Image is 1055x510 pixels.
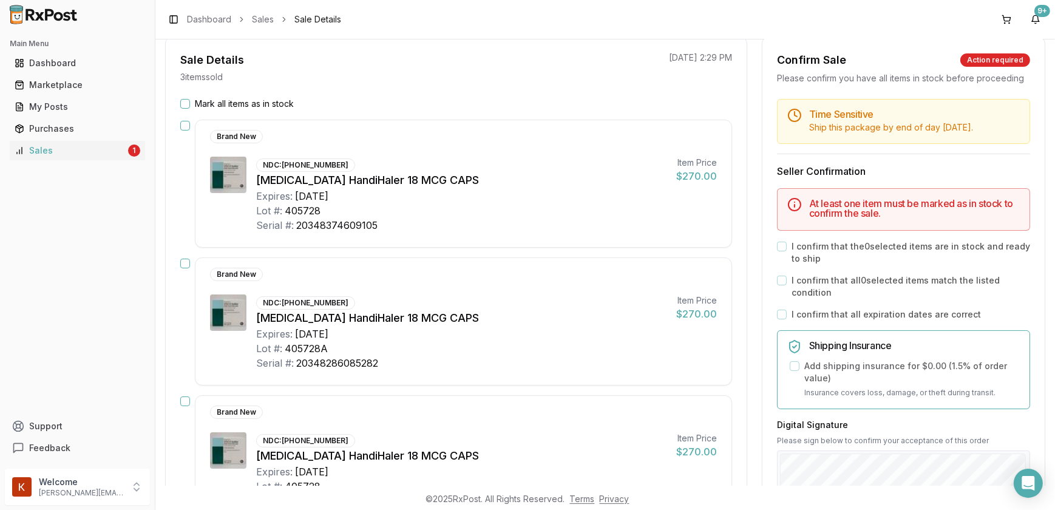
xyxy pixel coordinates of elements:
[676,307,717,321] div: $270.00
[777,72,1030,84] div: Please confirm you have all items in stock before proceeding
[10,140,145,161] a: Sales1
[804,360,1020,384] label: Add shipping insurance for $0.00 ( 1.5 % of order value)
[792,240,1030,265] label: I confirm that the 0 selected items are in stock and ready to ship
[10,52,145,74] a: Dashboard
[10,96,145,118] a: My Posts
[5,53,150,73] button: Dashboard
[256,189,293,203] div: Expires:
[285,479,321,494] div: 405728
[256,296,355,310] div: NDC: [PHONE_NUMBER]
[12,477,32,497] img: User avatar
[669,52,732,64] p: [DATE] 2:29 PM
[256,479,282,494] div: Lot #:
[180,71,223,83] p: 3 item s sold
[256,434,355,447] div: NDC: [PHONE_NUMBER]
[570,494,595,504] a: Terms
[1026,10,1045,29] button: 9+
[15,57,140,69] div: Dashboard
[676,157,717,169] div: Item Price
[5,141,150,160] button: Sales1
[5,437,150,459] button: Feedback
[777,52,846,69] div: Confirm Sale
[256,218,294,233] div: Serial #:
[29,442,70,454] span: Feedback
[676,169,717,183] div: $270.00
[256,158,355,172] div: NDC: [PHONE_NUMBER]
[187,13,341,25] nav: breadcrumb
[295,464,328,479] div: [DATE]
[676,294,717,307] div: Item Price
[10,74,145,96] a: Marketplace
[256,464,293,479] div: Expires:
[256,447,667,464] div: [MEDICAL_DATA] HandiHaler 18 MCG CAPS
[600,494,629,504] a: Privacy
[777,436,1030,446] p: Please sign below to confirm your acceptance of this order
[1034,5,1050,17] div: 9+
[256,356,294,370] div: Serial #:
[296,218,378,233] div: 20348374609105
[296,356,378,370] div: 20348286085282
[295,327,328,341] div: [DATE]
[5,415,150,437] button: Support
[15,144,126,157] div: Sales
[180,52,244,69] div: Sale Details
[210,268,263,281] div: Brand New
[809,341,1020,350] h5: Shipping Insurance
[252,13,274,25] a: Sales
[777,164,1030,178] h3: Seller Confirmation
[804,387,1020,399] p: Insurance covers loss, damage, or theft during transit.
[285,341,328,356] div: 405728A
[1014,469,1043,498] div: Open Intercom Messenger
[210,432,246,469] img: Spiriva HandiHaler 18 MCG CAPS
[210,157,246,193] img: Spiriva HandiHaler 18 MCG CAPS
[39,488,123,498] p: [PERSON_NAME][EMAIL_ADDRESS][DOMAIN_NAME]
[210,294,246,331] img: Spiriva HandiHaler 18 MCG CAPS
[676,444,717,459] div: $270.00
[15,79,140,91] div: Marketplace
[285,203,321,218] div: 405728
[10,118,145,140] a: Purchases
[676,432,717,444] div: Item Price
[210,130,263,143] div: Brand New
[809,122,973,132] span: Ship this package by end of day [DATE] .
[792,308,981,321] label: I confirm that all expiration dates are correct
[256,172,667,189] div: [MEDICAL_DATA] HandiHaler 18 MCG CAPS
[809,199,1020,218] h5: At least one item must be marked as in stock to confirm the sale.
[960,53,1030,67] div: Action required
[792,274,1030,299] label: I confirm that all 0 selected items match the listed condition
[256,203,282,218] div: Lot #:
[210,406,263,419] div: Brand New
[809,109,1020,119] h5: Time Sensitive
[5,119,150,138] button: Purchases
[777,419,1030,431] h3: Digital Signature
[5,5,83,24] img: RxPost Logo
[256,310,667,327] div: [MEDICAL_DATA] HandiHaler 18 MCG CAPS
[256,341,282,356] div: Lot #:
[187,13,231,25] a: Dashboard
[15,101,140,113] div: My Posts
[294,13,341,25] span: Sale Details
[128,144,140,157] div: 1
[295,189,328,203] div: [DATE]
[5,75,150,95] button: Marketplace
[10,39,145,49] h2: Main Menu
[256,327,293,341] div: Expires:
[195,98,294,110] label: Mark all items as in stock
[5,97,150,117] button: My Posts
[39,476,123,488] p: Welcome
[15,123,140,135] div: Purchases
